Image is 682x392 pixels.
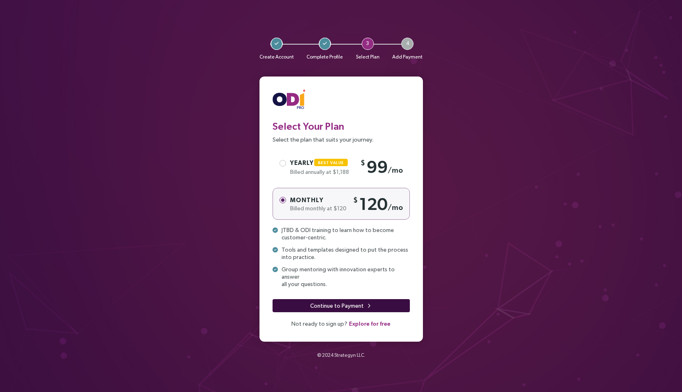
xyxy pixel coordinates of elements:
[282,246,408,261] span: Tools and templates designed to put the process into practice.
[273,135,410,144] p: Select the plan that suits your journey.
[282,226,394,241] span: JTBD & ODI training to learn how to become customer-centric.
[401,38,414,50] span: 4
[360,156,403,178] div: 99
[353,193,403,215] div: 120
[282,266,410,288] span: Group mentoring with innovation experts to answer all your questions.
[388,166,403,174] sub: /mo
[318,160,344,165] span: Best Value
[273,120,410,132] h3: Select Your Plan
[356,52,380,62] p: Select Plan
[290,169,349,175] span: Billed annually at $1,188
[291,320,391,327] span: Not ready to sign up?
[259,342,423,369] div: © 2024 .
[362,38,374,50] span: 3
[259,52,294,62] p: Create Account
[273,90,305,111] img: ODIpro
[306,52,343,62] p: Complete Profile
[392,52,423,62] p: Add Payment
[334,352,364,358] a: Strategyn LLC
[310,301,364,310] span: Continue to Payment
[290,205,347,212] span: Billed monthly at $120
[353,196,359,204] sup: $
[290,196,324,203] span: Monthly
[273,299,410,312] button: Continue to Payment
[360,158,367,167] sup: $
[388,203,403,212] sub: /mo
[290,159,351,166] span: Yearly
[349,319,391,329] button: Explore for free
